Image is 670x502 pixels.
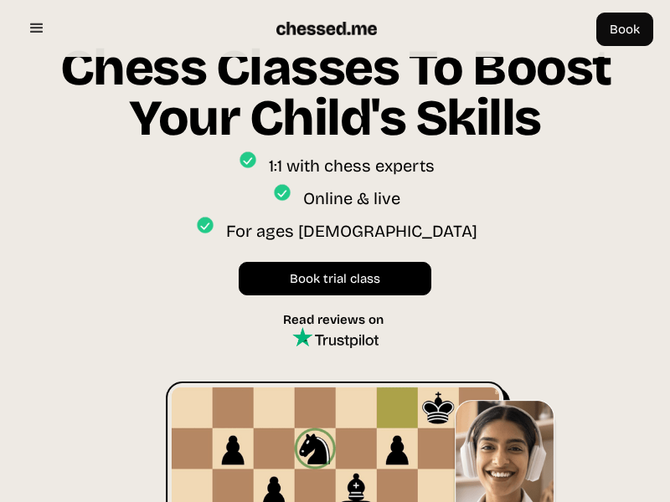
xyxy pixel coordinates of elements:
div: Read reviews on [283,312,388,327]
a: Book trial class [239,262,431,295]
div: Online & live [303,180,400,213]
div: 1:1 with chess experts [269,147,435,180]
a: Read reviews on [283,312,388,348]
div: menu [17,8,57,49]
div: For ages [DEMOGRAPHIC_DATA] [226,213,477,245]
a: Book [596,13,653,46]
h1: Chess Classes To Boost Your Child's Skills [59,43,611,147]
